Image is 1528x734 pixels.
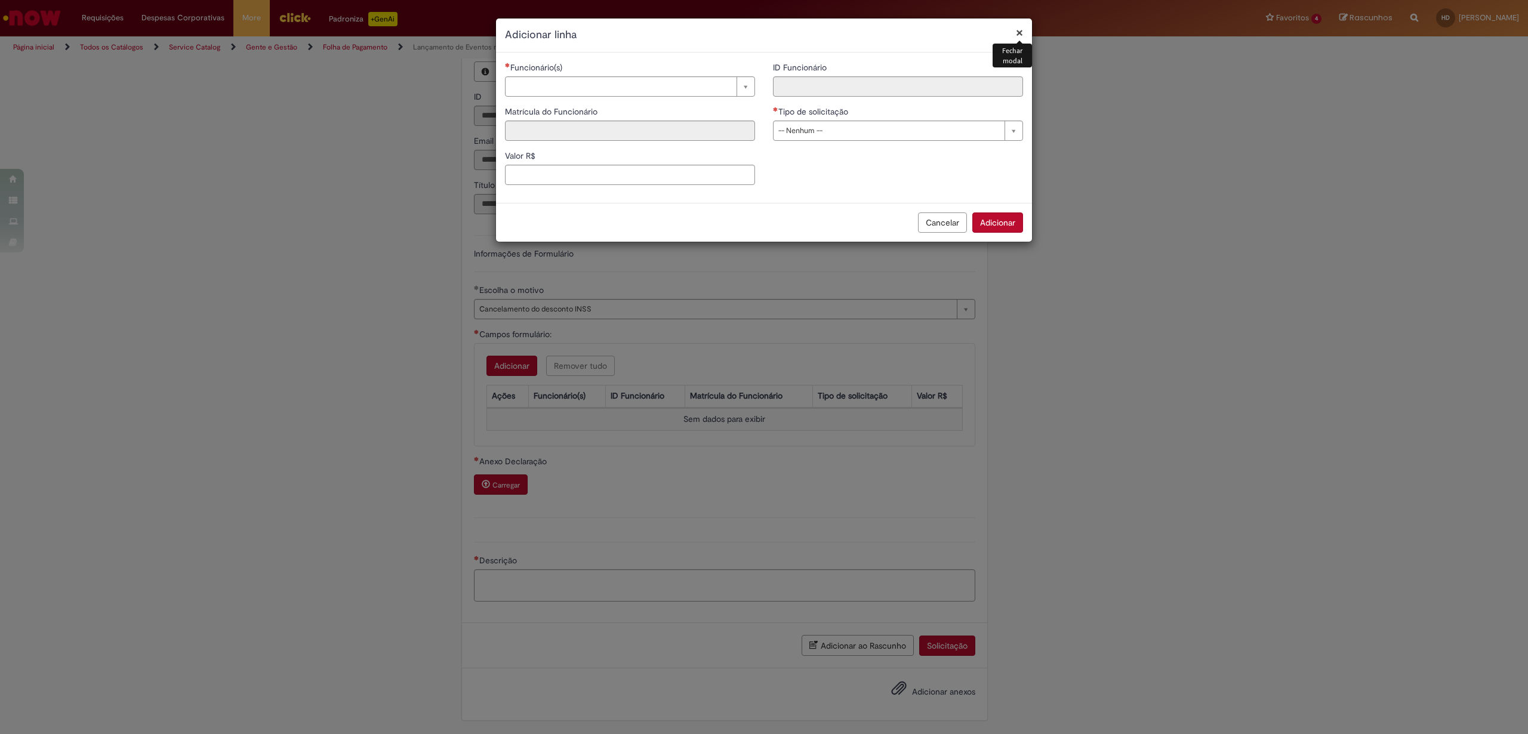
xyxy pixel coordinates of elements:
[972,212,1023,233] button: Adicionar
[505,106,600,117] span: Somente leitura - Matrícula do Funcionário
[505,63,510,67] span: Necessários
[505,76,755,97] a: Limpar campo Funcionário(s)
[778,121,999,140] span: -- Nenhum --
[773,62,829,73] span: Somente leitura - ID Funcionário
[773,76,1023,97] input: ID Funcionário
[505,121,755,141] input: Matrícula do Funcionário
[505,150,538,161] span: Valor R$
[505,165,755,185] input: Valor R$
[773,107,778,112] span: Necessários
[510,62,565,73] span: Necessários - Funcionário(s)
[993,44,1032,67] div: Fechar modal
[1016,26,1023,39] button: Fechar modal
[918,212,967,233] button: Cancelar
[778,106,851,117] span: Tipo de solicitação
[505,27,1023,43] h2: Adicionar linha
